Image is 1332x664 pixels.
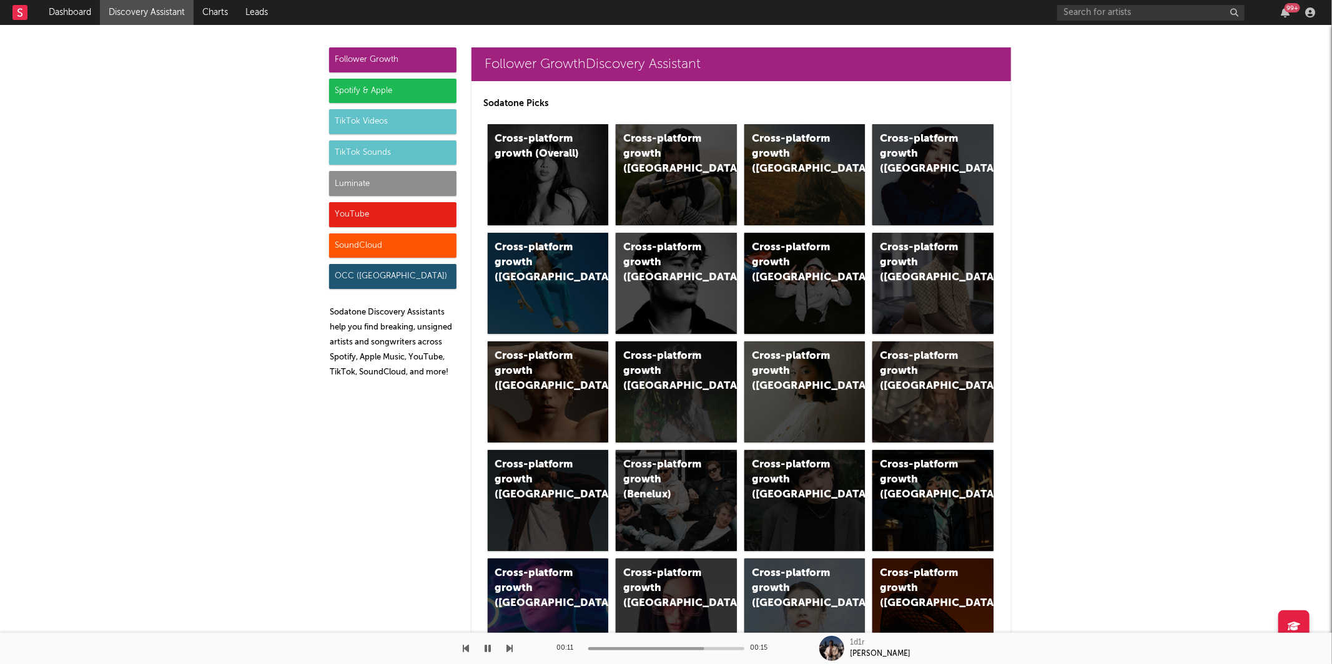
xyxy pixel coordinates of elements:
a: Cross-platform growth ([GEOGRAPHIC_DATA]) [488,559,609,660]
a: Cross-platform growth ([GEOGRAPHIC_DATA]) [872,450,994,551]
a: Cross-platform growth ([GEOGRAPHIC_DATA]) [744,124,866,225]
div: Cross-platform growth ([GEOGRAPHIC_DATA]) [623,566,708,611]
a: Cross-platform growth ([GEOGRAPHIC_DATA]) [872,559,994,660]
div: Cross-platform growth ([GEOGRAPHIC_DATA]) [752,457,837,502]
div: Cross-platform growth ([GEOGRAPHIC_DATA]) [495,240,580,285]
div: Cross-platform growth (Benelux) [623,457,708,502]
button: 99+ [1281,7,1290,17]
a: Cross-platform growth ([GEOGRAPHIC_DATA]) [744,450,866,551]
div: Cross-platform growth ([GEOGRAPHIC_DATA]) [880,240,965,285]
div: 1d1r [851,637,866,648]
div: Cross-platform growth ([GEOGRAPHIC_DATA]) [495,349,580,394]
a: Cross-platform growth ([GEOGRAPHIC_DATA]) [872,233,994,334]
div: Cross-platform growth ([GEOGRAPHIC_DATA]) [495,566,580,611]
a: Cross-platform growth ([GEOGRAPHIC_DATA]) [488,341,609,442]
a: Follower GrowthDiscovery Assistant [471,47,1011,81]
div: Cross-platform growth ([GEOGRAPHIC_DATA]) [880,457,965,502]
div: OCC ([GEOGRAPHIC_DATA]) [329,264,456,289]
div: 99 + [1285,3,1300,12]
div: Cross-platform growth ([GEOGRAPHIC_DATA]) [880,132,965,177]
div: SoundCloud [329,233,456,258]
div: Cross-platform growth ([GEOGRAPHIC_DATA]) [752,349,837,394]
a: Cross-platform growth ([GEOGRAPHIC_DATA]) [616,341,737,442]
a: Cross-platform growth ([GEOGRAPHIC_DATA]) [616,559,737,660]
div: [PERSON_NAME] [851,648,911,660]
div: Spotify & Apple [329,79,456,104]
div: Cross-platform growth ([GEOGRAPHIC_DATA]/GSA) [752,240,837,285]
div: Cross-platform growth ([GEOGRAPHIC_DATA]) [880,349,965,394]
div: Cross-platform growth ([GEOGRAPHIC_DATA]) [623,349,708,394]
a: Cross-platform growth ([GEOGRAPHIC_DATA]) [872,124,994,225]
p: Sodatone Discovery Assistants help you find breaking, unsigned artists and songwriters across Spo... [330,305,456,380]
div: Cross-platform growth ([GEOGRAPHIC_DATA]) [752,566,837,611]
a: Cross-platform growth (Overall) [488,124,609,225]
a: Cross-platform growth ([GEOGRAPHIC_DATA]) [488,233,609,334]
a: Cross-platform growth ([GEOGRAPHIC_DATA]) [488,450,609,551]
a: Cross-platform growth ([GEOGRAPHIC_DATA]) [616,124,737,225]
div: Cross-platform growth ([GEOGRAPHIC_DATA]) [752,132,837,177]
div: Luminate [329,171,456,196]
div: YouTube [329,202,456,227]
div: TikTok Videos [329,109,456,134]
div: 00:15 [751,641,776,656]
div: Cross-platform growth (Overall) [495,132,580,162]
a: Cross-platform growth (Benelux) [616,450,737,551]
a: Cross-platform growth ([GEOGRAPHIC_DATA]/GSA) [744,233,866,334]
div: 00:11 [557,641,582,656]
div: Cross-platform growth ([GEOGRAPHIC_DATA]) [623,240,708,285]
p: Sodatone Picks [484,96,999,111]
a: Cross-platform growth ([GEOGRAPHIC_DATA]) [872,341,994,442]
div: Cross-platform growth ([GEOGRAPHIC_DATA]) [623,132,708,177]
div: Follower Growth [329,47,456,72]
a: Cross-platform growth ([GEOGRAPHIC_DATA]) [744,559,866,660]
a: Cross-platform growth ([GEOGRAPHIC_DATA]) [616,233,737,334]
a: Cross-platform growth ([GEOGRAPHIC_DATA]) [744,341,866,442]
div: TikTok Sounds [329,140,456,165]
input: Search for artists [1057,5,1245,21]
div: Cross-platform growth ([GEOGRAPHIC_DATA]) [880,566,965,611]
div: Cross-platform growth ([GEOGRAPHIC_DATA]) [495,457,580,502]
